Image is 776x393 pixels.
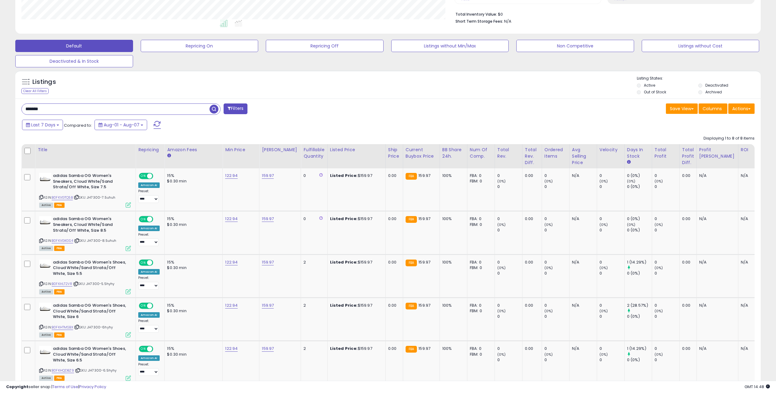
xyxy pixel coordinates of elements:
div: 0 (0%) [627,271,652,276]
div: Preset: [138,233,160,246]
div: Profit [PERSON_NAME] [699,147,736,159]
div: 0.00 [388,260,398,265]
span: | SKU: JH7300-6hyhy [74,325,113,330]
div: BB Share 24h. [442,147,465,159]
button: Last 7 Days [22,120,63,130]
a: Privacy Policy [79,384,106,390]
b: Listed Price: [330,173,358,178]
div: Avg Selling Price [572,147,594,166]
div: 0 [497,314,522,319]
label: Archived [705,89,722,95]
label: Deactivated [705,83,728,88]
div: FBM: 0 [470,308,490,314]
span: ON [139,217,147,222]
div: Recent message [13,88,110,94]
img: Profile image for PJ [65,10,78,22]
div: $159.97 [330,173,381,178]
div: 0 [497,227,522,233]
a: B0FKVGTQ5B [52,195,73,200]
div: 0 [600,216,624,222]
div: 0 [544,173,569,178]
div: 0.00 [388,303,398,308]
span: Aug-01 - Aug-07 [104,122,139,128]
div: 0 [600,357,624,363]
div: 0 [497,184,522,189]
div: Repricing [138,147,162,153]
div: 0 [497,173,522,178]
div: Profile image for KeirthYou can change the title of the preset, for instance. AI+win bb 12 hrs AI... [6,92,116,114]
span: Columns [703,106,722,112]
small: (0%) [544,222,553,227]
div: Fulfillable Quantity [303,147,325,159]
small: (0%) [544,352,553,357]
div: 0 [655,173,679,178]
div: 0 [544,303,569,308]
div: Amazon AI [138,226,160,231]
div: 0.00 [525,173,537,178]
b: Listed Price: [330,259,358,265]
div: 0.00 [388,173,398,178]
div: 0 [544,357,569,363]
div: 15% [167,260,218,265]
button: Non Competitive [516,40,634,52]
small: (0%) [655,265,663,270]
button: Filters [224,103,247,114]
span: Last 7 Days [31,122,55,128]
div: ASIN: [39,216,131,250]
div: 0 [544,271,569,276]
span: 159.97 [418,216,430,222]
div: N/A [572,260,592,265]
div: Ordered Items [544,147,567,159]
div: • 14h ago [41,103,61,109]
div: 0 [600,173,624,178]
span: ON [139,303,147,309]
div: Total Rev. [497,147,520,159]
a: 159.97 [262,302,274,309]
a: B0FKHLT2VR [52,281,72,286]
div: Yo-Yo Repricing Rule [13,186,102,193]
a: 159.97 [262,173,274,179]
span: All listings currently available for purchase on Amazon [39,246,53,251]
span: OFF [152,303,162,309]
a: 159.97 [262,216,274,222]
small: (0%) [600,265,608,270]
div: 100% [442,173,462,178]
small: (0%) [627,222,636,227]
a: 122.94 [225,259,238,265]
div: 0 [544,314,569,319]
div: N/A [572,173,592,178]
span: FBA [54,289,65,294]
div: ASIN: [39,173,131,207]
button: Messages [41,191,81,215]
b: Listed Price: [330,346,358,351]
div: Preset: [138,276,160,290]
b: adidas Samba OG Women's Sneakers, Cloud White/Sand Strata/Off White, Size 7.5 [53,173,127,192]
div: 0 [497,346,522,351]
div: 0 [655,314,679,319]
div: Amazon AI [138,355,160,361]
div: Amazon AI [138,182,160,188]
button: Listings without Cost [642,40,759,52]
span: | SKU: JH7300-6.5hyhy [75,368,117,373]
div: 0 [600,346,624,351]
div: Listing Table Metrics Glossary (Column Names) [13,169,102,182]
div: 0.00 [388,346,398,351]
div: N/A [741,346,761,351]
span: | SKU: JH7300-5.5hyhy [73,281,115,286]
div: $0.30 min [167,265,218,271]
small: (0%) [655,222,663,227]
div: $159.97 [330,216,381,222]
div: Current Buybox Price [406,147,437,159]
span: FBA [54,203,65,208]
div: 0 [600,303,624,308]
small: (0%) [655,309,663,313]
div: 0 (0%) [627,173,652,178]
div: Displaying 1 to 8 of 8 items [704,136,755,141]
small: FBA [406,173,417,180]
span: 159.97 [418,173,430,178]
div: FBM: 0 [470,178,490,184]
div: 0 [303,216,322,222]
div: 2 [303,346,322,351]
span: 159.97 [418,259,430,265]
div: 0 [655,260,679,265]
